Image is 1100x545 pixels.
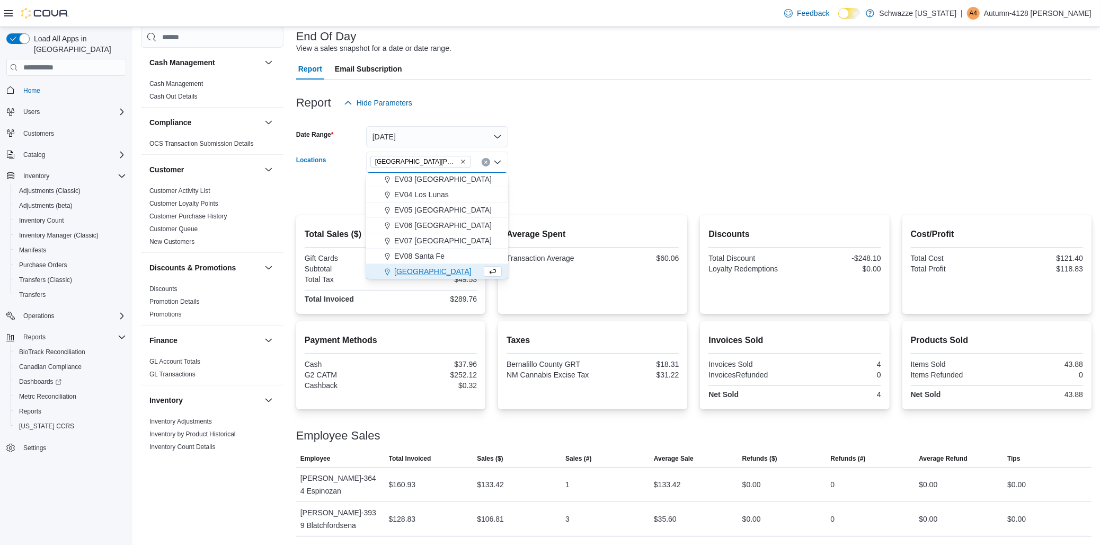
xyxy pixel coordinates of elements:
[19,441,126,454] span: Settings
[15,420,126,433] span: Washington CCRS
[149,80,203,87] a: Cash Management
[149,187,210,195] span: Customer Activity List
[141,283,283,325] div: Discounts & Promotions
[797,8,829,19] span: Feedback
[11,272,130,287] button: Transfers (Classic)
[19,148,126,161] span: Catalog
[15,361,126,373] span: Canadian Compliance
[296,43,451,54] div: View a sales snapshot for a date or date range.
[23,108,40,116] span: Users
[1007,513,1026,525] div: $0.00
[19,127,58,140] a: Customers
[797,265,881,273] div: $0.00
[19,231,99,240] span: Inventory Manager (Classic)
[19,392,76,401] span: Metrc Reconciliation
[15,229,103,242] a: Inventory Manager (Classic)
[19,422,74,430] span: [US_STATE] CCRS
[23,312,55,320] span: Operations
[2,440,130,455] button: Settings
[11,228,130,243] button: Inventory Manager (Classic)
[262,163,275,176] button: Customer
[911,371,995,379] div: Items Refunded
[780,3,833,24] a: Feedback
[11,404,130,419] button: Reports
[149,225,198,233] a: Customer Queue
[15,274,76,286] a: Transfers (Classic)
[300,454,331,463] span: Employee
[880,7,957,20] p: Schwazze [US_STATE]
[507,360,591,368] div: Bernalillo County GRT
[149,418,212,425] a: Inventory Adjustments
[149,443,216,451] span: Inventory Count Details
[797,390,881,399] div: 4
[149,395,183,406] h3: Inventory
[15,405,126,418] span: Reports
[149,117,191,128] h3: Compliance
[797,360,881,368] div: 4
[15,184,126,197] span: Adjustments (Classic)
[2,169,130,183] button: Inventory
[838,8,861,19] input: Dark Mode
[708,360,793,368] div: Invoices Sold
[19,291,46,299] span: Transfers
[15,214,126,227] span: Inventory Count
[141,184,283,252] div: Customer
[11,389,130,404] button: Metrc Reconciliation
[742,513,761,525] div: $0.00
[6,78,126,483] nav: Complex example
[507,254,591,262] div: Transaction Average
[19,276,72,284] span: Transfers (Classic)
[149,285,178,293] span: Discounts
[970,7,978,20] span: A4
[19,348,85,356] span: BioTrack Reconciliation
[149,200,218,207] a: Customer Loyalty Points
[149,57,215,68] h3: Cash Management
[797,371,881,379] div: 0
[149,310,182,319] span: Promotions
[149,213,227,220] a: Customer Purchase History
[394,235,492,246] span: EV07 [GEOGRAPHIC_DATA]
[366,203,508,218] button: EV05 [GEOGRAPHIC_DATA]
[305,265,389,273] div: Subtotal
[11,258,130,272] button: Purchase Orders
[911,254,995,262] div: Total Cost
[15,244,50,257] a: Manifests
[507,371,591,379] div: NM Cannabis Excise Tax
[477,454,503,463] span: Sales ($)
[30,33,126,55] span: Load All Apps in [GEOGRAPHIC_DATA]
[149,335,260,346] button: Finance
[507,334,679,347] h2: Taxes
[19,170,126,182] span: Inventory
[149,455,238,464] span: Inventory On Hand by Package
[149,164,184,175] h3: Customer
[149,430,236,438] a: Inventory by Product Historical
[389,513,416,525] div: $128.83
[149,456,238,463] a: Inventory On Hand by Package
[838,19,839,20] span: Dark Mode
[831,454,866,463] span: Refunds (#)
[911,334,1083,347] h2: Products Sold
[394,251,445,261] span: EV08 Santa Fe
[11,419,130,434] button: [US_STATE] CCRS
[366,264,508,279] button: [GEOGRAPHIC_DATA]
[340,92,416,113] button: Hide Parameters
[366,187,508,203] button: EV04 Los Lunas
[477,478,504,491] div: $133.42
[23,333,46,341] span: Reports
[19,246,46,254] span: Manifests
[149,164,260,175] button: Customer
[394,220,492,231] span: EV06 [GEOGRAPHIC_DATA]
[149,371,196,378] a: GL Transactions
[967,7,980,20] div: Autumn-4128 Mares
[149,335,178,346] h3: Finance
[11,183,130,198] button: Adjustments (Classic)
[149,238,194,245] a: New Customers
[370,156,471,168] span: EV09 Montano Plaza
[305,371,389,379] div: G2 CATM
[149,139,254,148] span: OCS Transaction Submission Details
[305,381,389,390] div: Cashback
[296,30,357,43] h3: End Of Day
[654,513,677,525] div: $35.60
